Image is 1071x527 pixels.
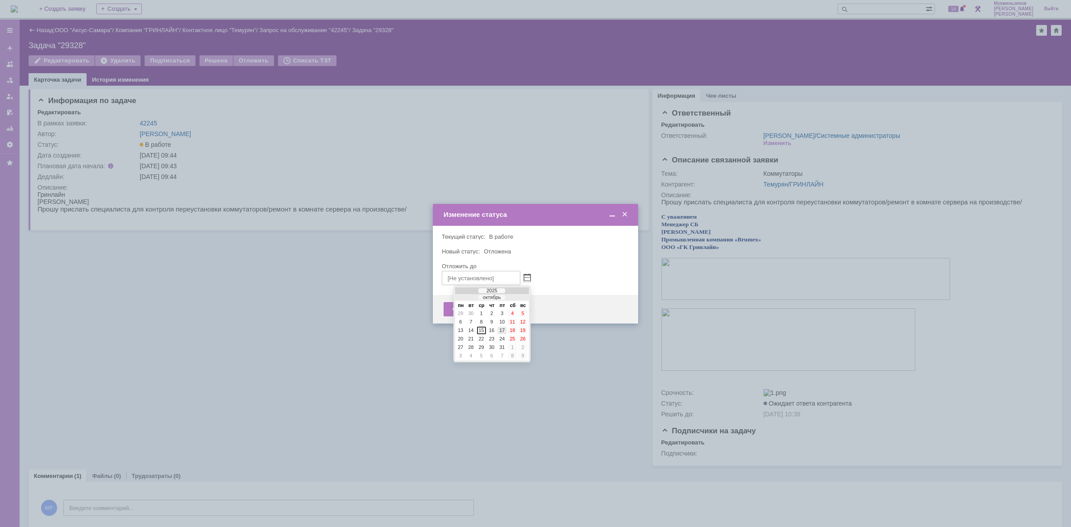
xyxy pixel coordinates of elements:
[477,303,486,309] td: ср
[466,303,476,309] td: вт
[444,211,629,219] div: Изменение статуса
[489,233,513,240] span: В работе
[498,344,506,351] div: 31
[519,344,527,351] div: 2
[519,327,527,334] div: 19
[484,248,511,255] span: Отложена
[519,318,527,326] div: 12
[466,344,475,351] div: 28
[519,310,527,317] div: 5
[466,318,475,326] div: 7
[498,310,506,317] div: 3
[487,352,496,360] div: 6
[487,335,496,343] div: 23
[498,335,506,343] div: 24
[456,344,465,351] div: 27
[608,211,617,219] span: Свернуть (Ctrl + M)
[508,327,517,334] div: 18
[508,310,517,317] div: 4
[498,318,506,326] div: 10
[487,327,496,334] div: 16
[487,310,496,317] div: 2
[508,303,517,309] td: сб
[477,310,486,317] div: 1
[498,327,506,334] div: 17
[466,327,475,334] div: 14
[456,352,465,360] div: 3
[442,233,485,240] label: Текущий статус:
[477,335,486,343] div: 22
[477,352,486,360] div: 5
[478,288,505,293] div: 2025
[442,271,520,285] input: [Не установлено]
[519,303,528,309] td: вс
[620,211,629,219] span: Закрыть
[487,318,496,326] div: 9
[477,344,486,351] div: 29
[466,310,475,317] div: 30
[487,303,497,309] td: чт
[456,335,465,343] div: 20
[442,263,627,269] div: Отложить до
[508,344,517,351] div: 1
[519,352,527,360] div: 9
[487,344,496,351] div: 30
[498,352,506,360] div: 7
[456,310,465,317] div: 29
[456,318,465,326] div: 6
[442,248,480,255] label: Новый статус:
[477,327,486,334] div: 15
[508,352,517,360] div: 8
[477,318,486,326] div: 8
[478,295,505,300] div: октябрь
[498,303,507,309] td: пт
[519,335,527,343] div: 26
[466,335,475,343] div: 21
[508,335,517,343] div: 25
[456,327,465,334] div: 13
[456,303,465,309] td: пн
[466,352,475,360] div: 4
[508,318,517,326] div: 11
